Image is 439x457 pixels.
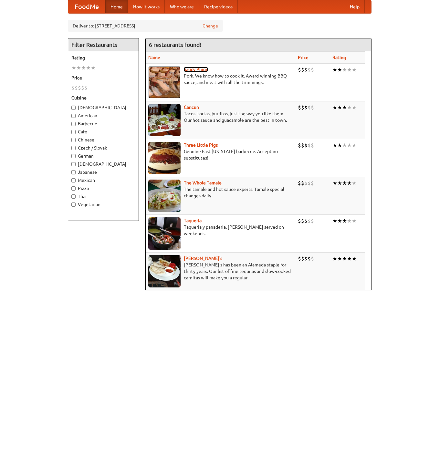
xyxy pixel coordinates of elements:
[332,255,337,262] li: ★
[71,154,76,158] input: German
[81,64,86,71] li: ★
[71,203,76,207] input: Vegetarian
[308,142,311,149] li: $
[71,161,135,167] label: [DEMOGRAPHIC_DATA]
[337,255,342,262] li: ★
[347,66,352,73] li: ★
[352,180,357,187] li: ★
[71,95,135,101] h5: Cuisine
[71,129,135,135] label: Cafe
[301,66,304,73] li: $
[71,55,135,61] h5: Rating
[184,218,202,223] a: Taqueria
[298,142,301,149] li: $
[332,217,337,224] li: ★
[332,180,337,187] li: ★
[184,67,208,72] a: Saucy Piggy
[71,106,76,110] input: [DEMOGRAPHIC_DATA]
[311,180,314,187] li: $
[148,55,160,60] a: Name
[71,146,76,150] input: Czech / Slovak
[86,64,91,71] li: ★
[298,180,301,187] li: $
[71,162,76,166] input: [DEMOGRAPHIC_DATA]
[75,84,78,91] li: $
[342,66,347,73] li: ★
[308,66,311,73] li: $
[71,112,135,119] label: American
[304,104,308,111] li: $
[301,104,304,111] li: $
[352,217,357,224] li: ★
[337,142,342,149] li: ★
[337,217,342,224] li: ★
[148,186,293,199] p: The tamale and hot sauce experts. Tamale special changes daily.
[76,64,81,71] li: ★
[148,255,181,287] img: pedros.jpg
[148,142,181,174] img: littlepigs.jpg
[184,105,199,110] a: Cancun
[148,224,293,237] p: Taqueria y panaderia. [PERSON_NAME] served on weekends.
[298,55,308,60] a: Price
[352,255,357,262] li: ★
[71,130,76,134] input: Cafe
[184,180,222,185] a: The Whole Tamale
[332,66,337,73] li: ★
[81,84,84,91] li: $
[301,255,304,262] li: $
[347,142,352,149] li: ★
[148,104,181,136] img: cancun.jpg
[71,169,135,175] label: Japanese
[71,201,135,208] label: Vegetarian
[71,138,76,142] input: Chinese
[311,217,314,224] li: $
[332,55,346,60] a: Rating
[71,84,75,91] li: $
[91,64,96,71] li: ★
[311,66,314,73] li: $
[304,180,308,187] li: $
[71,185,135,192] label: Pizza
[165,0,199,13] a: Who we are
[148,262,293,281] p: [PERSON_NAME]'s has been an Alameda staple for thirty years. Our list of fine tequilas and slow-c...
[342,217,347,224] li: ★
[352,66,357,73] li: ★
[352,142,357,149] li: ★
[148,148,293,161] p: Genuine East [US_STATE] barbecue. Accept no substitutes!
[184,256,222,261] b: [PERSON_NAME]'s
[71,104,135,111] label: [DEMOGRAPHIC_DATA]
[71,145,135,151] label: Czech / Slovak
[148,73,293,86] p: Pork. We know how to cook it. Award-winning BBQ sauce, and meat with all the trimmings.
[301,180,304,187] li: $
[148,110,293,123] p: Tacos, tortas, burritos, just the way you like them. Our hot sauce and guacamole are the best in ...
[149,42,201,48] ng-pluralize: 6 restaurants found!
[345,0,365,13] a: Help
[71,178,76,182] input: Mexican
[342,142,347,149] li: ★
[78,84,81,91] li: $
[311,104,314,111] li: $
[298,66,301,73] li: $
[71,75,135,81] h5: Price
[337,180,342,187] li: ★
[304,142,308,149] li: $
[332,142,337,149] li: ★
[308,180,311,187] li: $
[184,142,218,148] a: Three Little Pigs
[308,217,311,224] li: $
[71,170,76,174] input: Japanese
[71,177,135,183] label: Mexican
[71,120,135,127] label: Barbecue
[71,194,76,199] input: Thai
[352,104,357,111] li: ★
[311,255,314,262] li: $
[342,180,347,187] li: ★
[148,66,181,99] img: saucy.jpg
[298,104,301,111] li: $
[304,66,308,73] li: $
[304,217,308,224] li: $
[301,142,304,149] li: $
